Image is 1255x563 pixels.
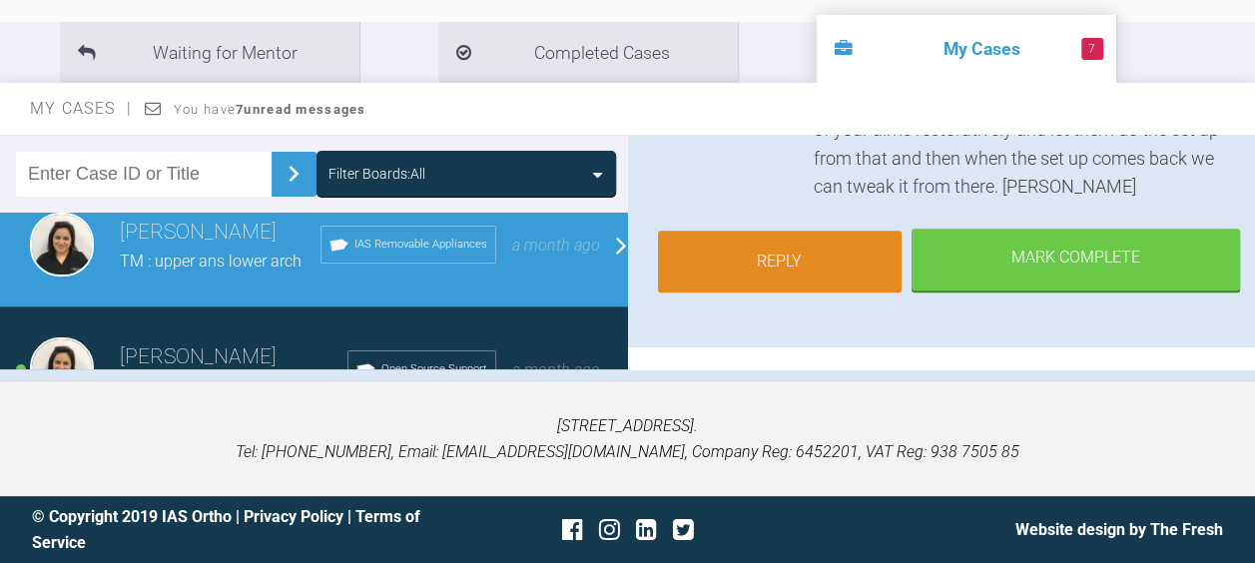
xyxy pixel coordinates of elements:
[236,102,365,117] strong: 7 unread messages
[30,213,94,277] img: Swati Anand
[512,360,600,379] span: a month ago
[278,158,310,190] img: chevronRight.28bd32b0.svg
[16,152,272,197] input: Enter Case ID or Title
[120,216,320,250] h3: [PERSON_NAME]
[512,236,600,255] span: a month ago
[244,507,343,526] a: Privacy Policy
[1015,520,1223,539] a: Website design by The Fresh
[120,340,347,374] h3: [PERSON_NAME]
[438,22,738,83] li: Completed Cases
[912,229,1240,290] div: Mark Complete
[120,252,302,271] span: TM : upper ans lower arch
[30,99,133,118] span: My Cases
[817,15,1116,83] li: My Cases
[32,413,1223,464] p: [STREET_ADDRESS]. Tel: [PHONE_NUMBER], Email: [EMAIL_ADDRESS][DOMAIN_NAME], Company Reg: 6452201,...
[354,236,487,254] span: IAS Removable Appliances
[30,337,94,401] img: Swati Anand
[328,163,425,185] div: Filter Boards: All
[32,507,420,552] a: Terms of Service
[174,102,366,117] span: You have
[381,360,487,378] span: Open Source Support
[32,504,429,555] div: © Copyright 2019 IAS Ortho | |
[60,22,359,83] li: Waiting for Mentor
[658,231,903,292] a: Reply
[1081,38,1103,60] span: 7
